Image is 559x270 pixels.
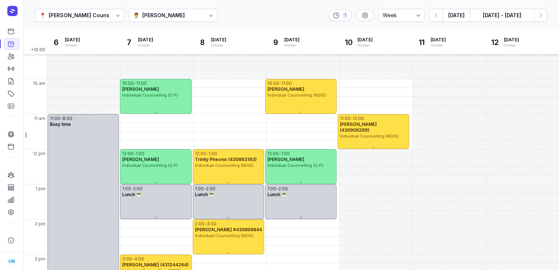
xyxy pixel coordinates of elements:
div: 6 [50,37,62,48]
span: [PERSON_NAME] [122,86,159,92]
span: 11 am [34,116,45,121]
div: 12:00 [267,151,279,157]
div: 4:00 [134,256,144,262]
div: 12:00 [353,116,364,121]
div: 11:00 [281,80,292,86]
span: Individual Counselling (O.P) [122,163,178,168]
div: 9 [270,37,281,48]
span: Individual Counselling (O.P) [267,163,323,168]
span: 2 pm [35,221,45,227]
div: 1:00 [136,151,145,157]
span: Lunch 🥗 [267,192,287,197]
span: [DATE] [431,37,446,43]
button: [DATE] - [DATE] [470,9,534,22]
div: October [504,43,519,48]
span: [DATE] [284,37,300,43]
div: 2:00 [195,221,205,227]
div: 8 [196,37,208,48]
span: CM [8,257,15,266]
div: - [205,221,207,227]
span: [DATE] [504,37,519,43]
div: 3:00 [207,221,217,227]
span: 12 pm [33,151,45,157]
span: 3 pm [34,256,45,262]
div: 1:00 [122,186,131,192]
div: - [276,186,278,192]
div: 1:00 [195,186,204,192]
span: Individual Counselling (NDIS) [195,233,254,238]
div: 12 [489,37,501,48]
div: 10:00 [267,80,279,86]
span: Individual Counselling (O.P) [122,93,178,98]
span: Busy time [50,121,71,127]
div: 3:00 [122,256,132,262]
div: 1:00 [281,151,290,157]
div: 12:00 [122,151,134,157]
div: 11:00 [136,80,147,86]
span: +10:00 [31,47,47,54]
span: [PERSON_NAME] #430856844 [195,227,262,232]
span: [DATE] [357,37,373,43]
div: 11 [416,37,428,48]
div: - [134,80,136,86]
div: 2:00 [133,186,143,192]
span: [PERSON_NAME] [122,157,159,162]
span: [DATE] [65,37,80,43]
div: - [350,116,353,121]
div: 1:00 [209,151,217,157]
span: [PERSON_NAME] [267,86,304,92]
span: Individual Counselling (NDIS) [267,93,326,98]
span: [DATE] [138,37,153,43]
div: 📍 [40,11,46,20]
div: October [284,43,300,48]
div: 2:00 [278,186,288,192]
div: 10 [343,37,354,48]
span: Individual Counselling (NDIS) [340,134,398,139]
span: [DATE] [211,37,226,43]
span: Trinity Pheonix (430863193) [195,157,257,162]
div: October [138,43,153,48]
div: [PERSON_NAME] Counselling [49,11,124,20]
span: 10 am [33,80,45,86]
div: [PERSON_NAME] [142,11,185,20]
div: - [132,256,134,262]
div: October [211,43,226,48]
span: Individual Counselling (NDIS) [195,163,254,168]
div: - [131,186,133,192]
div: 12:00 [195,151,206,157]
div: 11:00 [340,116,350,121]
span: [PERSON_NAME] [267,157,304,162]
div: 2:00 [206,186,215,192]
div: - [60,116,63,121]
div: - [206,151,209,157]
div: - [134,151,136,157]
div: October [357,43,373,48]
div: October [65,43,80,48]
button: [DATE] [443,9,470,22]
div: 8:00 [63,116,72,121]
div: 10:00 [122,80,134,86]
span: [PERSON_NAME] (430906289) [340,121,377,133]
div: - [279,80,281,86]
div: 1:00 [267,186,276,192]
span: [PERSON_NAME] (431244264) [122,262,189,267]
div: - [204,186,206,192]
span: Lunch 🥗 [122,192,142,197]
div: October [431,43,446,48]
div: 7 [123,37,135,48]
div: - [279,151,281,157]
div: 👨‍⚕️ [133,11,139,20]
div: 1 [342,12,348,18]
span: Lunch 🥗 [195,192,214,197]
span: 1 pm [35,186,45,192]
div: 11:00 [50,116,60,121]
